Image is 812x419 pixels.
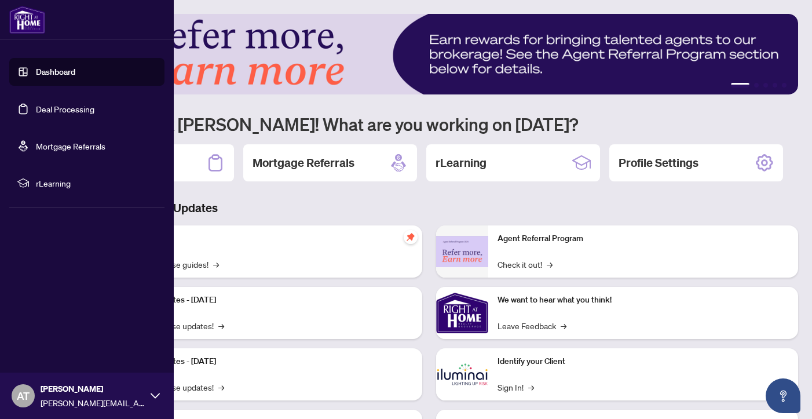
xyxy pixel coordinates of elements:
[122,355,413,368] p: Platform Updates - [DATE]
[60,113,798,135] h1: Welcome back [PERSON_NAME]! What are you working on [DATE]?
[498,232,789,245] p: Agent Referral Program
[498,294,789,307] p: We want to hear what you think!
[731,83,749,88] button: 1
[122,294,413,307] p: Platform Updates - [DATE]
[498,355,789,368] p: Identify your Client
[36,177,156,190] span: rLearning
[218,381,224,394] span: →
[773,83,777,88] button: 4
[253,155,354,171] h2: Mortgage Referrals
[561,319,566,332] span: →
[60,200,798,216] h3: Brokerage & Industry Updates
[213,258,219,271] span: →
[17,388,30,404] span: AT
[41,396,145,409] span: [PERSON_NAME][EMAIL_ADDRESS][PERSON_NAME][DOMAIN_NAME]
[436,348,488,400] img: Identify your Client
[763,83,768,88] button: 3
[498,319,566,332] a: Leave Feedback→
[122,232,413,245] p: Self-Help
[547,258,553,271] span: →
[754,83,759,88] button: 2
[36,141,105,151] a: Mortgage Referrals
[41,382,145,395] span: [PERSON_NAME]
[619,155,698,171] h2: Profile Settings
[36,67,75,77] a: Dashboard
[218,319,224,332] span: →
[436,287,488,339] img: We want to hear what you think!
[36,104,94,114] a: Deal Processing
[498,258,553,271] a: Check it out!→
[782,83,787,88] button: 5
[766,378,800,413] button: Open asap
[9,6,45,34] img: logo
[498,381,534,394] a: Sign In!→
[528,381,534,394] span: →
[404,230,418,244] span: pushpin
[436,155,487,171] h2: rLearning
[436,236,488,268] img: Agent Referral Program
[60,14,798,94] img: Slide 0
